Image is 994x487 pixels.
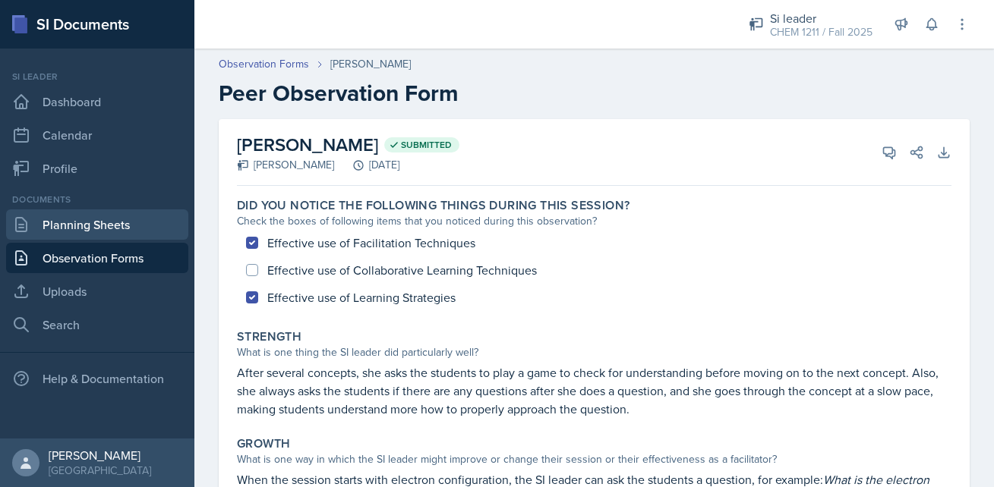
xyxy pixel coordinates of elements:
[49,448,151,463] div: [PERSON_NAME]
[237,436,290,451] label: Growth
[237,344,951,360] div: What is one thing the SI leader did particularly well?
[6,363,188,394] div: Help & Documentation
[219,80,970,107] h2: Peer Observation Form
[49,463,151,478] div: [GEOGRAPHIC_DATA]
[237,157,334,173] div: [PERSON_NAME]
[237,198,630,213] label: Did you notice the following things during this session?
[6,276,188,306] a: Uploads
[237,363,951,418] p: After several concepts, she asks the students to play a game to check for understanding before mo...
[6,153,188,184] a: Profile
[6,243,188,273] a: Observation Forms
[6,86,188,117] a: Dashboard
[6,193,188,206] div: Documents
[237,329,301,344] label: Strength
[219,56,309,72] a: Observation Forms
[6,309,188,340] a: Search
[6,70,188,83] div: Si leader
[770,24,873,40] div: CHEM 1211 / Fall 2025
[334,157,399,173] div: [DATE]
[6,120,188,150] a: Calendar
[770,9,873,27] div: Si leader
[330,56,411,72] div: [PERSON_NAME]
[401,139,452,151] span: Submitted
[237,451,951,467] div: What is one way in which the SI leader might improve or change their session or their effectivene...
[6,209,188,240] a: Planning Sheets
[237,131,459,159] h2: [PERSON_NAME]
[237,213,951,229] div: Check the boxes of following items that you noticed during this observation?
